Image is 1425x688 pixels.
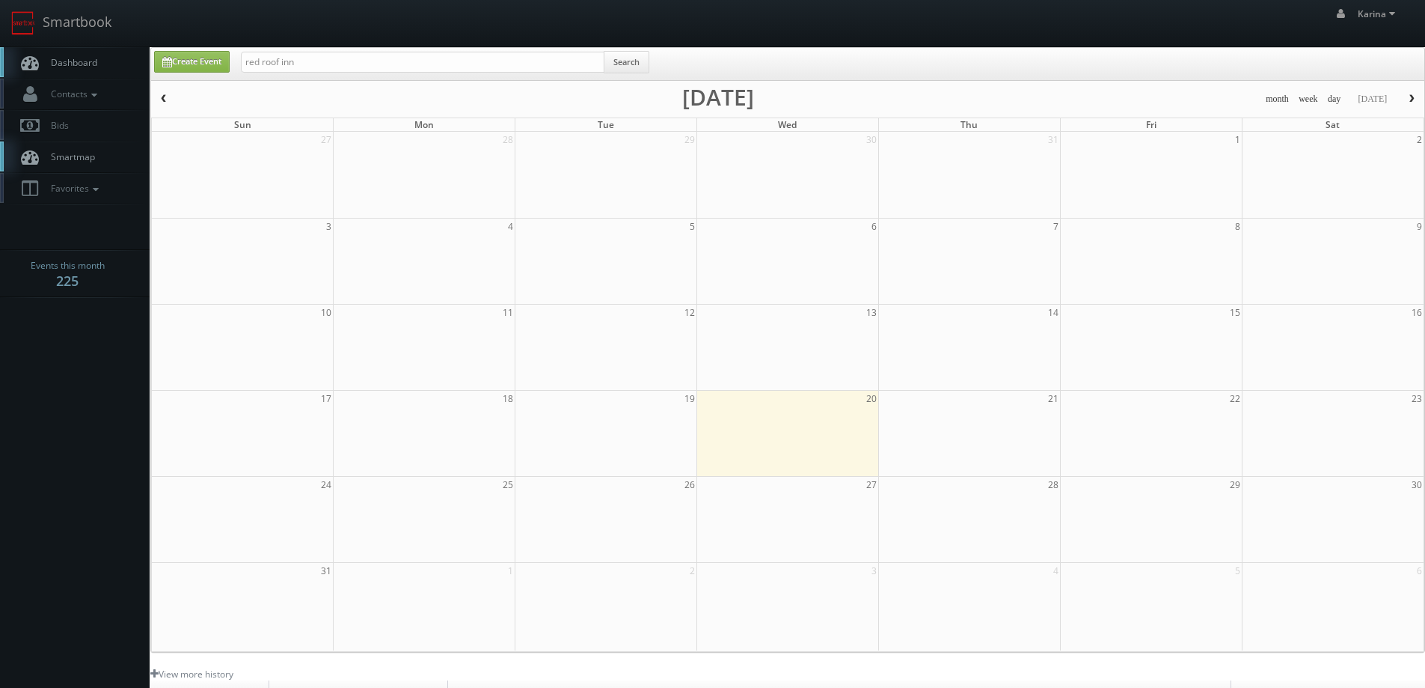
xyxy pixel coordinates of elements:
span: 8 [1234,219,1242,234]
span: 16 [1410,305,1424,320]
span: 9 [1415,219,1424,234]
span: 27 [865,477,878,493]
span: Smartmap [43,150,95,163]
span: 5 [1234,563,1242,579]
span: 28 [501,132,515,147]
strong: 225 [56,272,79,290]
span: 27 [319,132,333,147]
span: 2 [688,563,696,579]
span: 1 [1234,132,1242,147]
span: 20 [865,391,878,407]
span: 29 [683,132,696,147]
span: 17 [319,391,333,407]
span: 24 [319,477,333,493]
span: 26 [683,477,696,493]
h2: [DATE] [682,90,754,105]
input: Search for Events [241,52,604,73]
button: Search [604,51,649,73]
span: 1 [506,563,515,579]
span: Sat [1326,118,1340,131]
span: 19 [683,391,696,407]
span: Tue [598,118,614,131]
span: 10 [319,305,333,320]
span: 25 [501,477,515,493]
span: 22 [1228,391,1242,407]
span: 6 [870,219,878,234]
span: 11 [501,305,515,320]
span: 30 [1410,477,1424,493]
button: day [1323,90,1346,109]
span: 29 [1228,477,1242,493]
span: 12 [683,305,696,320]
span: 4 [1052,563,1060,579]
span: 4 [506,219,515,234]
span: Sun [234,118,251,131]
span: Contacts [43,88,101,100]
span: 3 [870,563,878,579]
span: 15 [1228,305,1242,320]
span: 21 [1046,391,1060,407]
span: 28 [1046,477,1060,493]
span: 23 [1410,391,1424,407]
span: 2 [1415,132,1424,147]
span: Thu [960,118,978,131]
span: Bids [43,119,69,132]
span: 31 [1046,132,1060,147]
button: week [1293,90,1323,109]
a: View more history [150,668,233,681]
span: 5 [688,219,696,234]
span: Fri [1146,118,1156,131]
button: [DATE] [1352,90,1392,109]
img: smartbook-logo.png [11,11,35,35]
span: 14 [1046,305,1060,320]
a: Create Event [154,51,230,73]
span: 3 [325,219,333,234]
span: 31 [319,563,333,579]
span: 13 [865,305,878,320]
span: 7 [1052,219,1060,234]
button: month [1260,90,1294,109]
span: Events this month [31,258,105,273]
span: 6 [1415,563,1424,579]
span: Mon [414,118,434,131]
span: Karina [1358,7,1400,20]
span: 30 [865,132,878,147]
span: Favorites [43,182,102,195]
span: Wed [778,118,797,131]
span: 18 [501,391,515,407]
span: Dashboard [43,56,97,69]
